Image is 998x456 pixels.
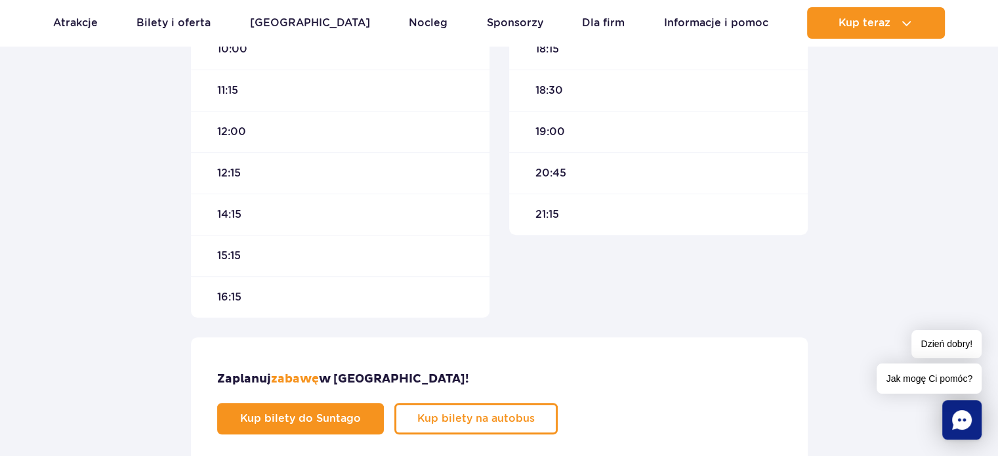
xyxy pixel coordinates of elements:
[217,166,241,180] span: 12:15
[217,83,238,98] span: 11:15
[877,363,982,394] span: Jak mogę Ci pomóc?
[217,125,246,139] span: 12:00
[535,166,566,180] span: 20:45
[394,403,558,434] a: Kup bilety na autobus
[942,400,982,440] div: Chat
[535,125,565,139] span: 19:00
[217,207,241,222] span: 14:15
[271,371,319,386] span: zabawę
[240,413,361,424] span: Kup bilety do Suntago
[535,83,563,98] span: 18:30
[217,290,241,304] span: 16:15
[582,7,625,39] a: Dla firm
[250,7,370,39] a: [GEOGRAPHIC_DATA]
[217,249,241,263] span: 15:15
[911,330,982,358] span: Dzień dobry!
[487,7,543,39] a: Sponsorzy
[217,42,247,56] span: 10:00
[535,207,559,222] span: 21:15
[417,413,535,424] span: Kup bilety na autobus
[409,7,447,39] a: Nocleg
[217,403,384,434] a: Kup bilety do Suntago
[535,42,559,56] span: 18:15
[839,17,890,29] span: Kup teraz
[807,7,945,39] button: Kup teraz
[53,7,98,39] a: Atrakcje
[136,7,211,39] a: Bilety i oferta
[217,371,469,387] h3: Zaplanuj w [GEOGRAPHIC_DATA]!
[664,7,768,39] a: Informacje i pomoc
